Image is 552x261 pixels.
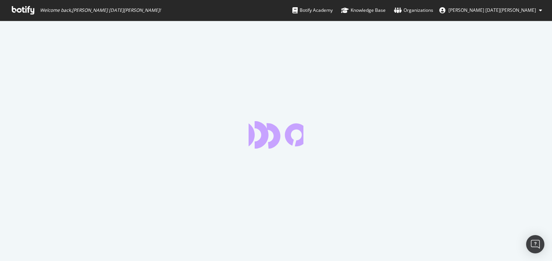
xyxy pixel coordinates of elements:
div: Knowledge Base [341,6,386,14]
div: Organizations [394,6,433,14]
div: animation [249,121,303,149]
div: Open Intercom Messenger [526,235,544,253]
span: Ana Lucia Moreno [448,7,536,13]
button: [PERSON_NAME] [DATE][PERSON_NAME] [433,4,548,16]
span: Welcome back, [PERSON_NAME] [DATE][PERSON_NAME] ! [40,7,161,13]
div: Botify Academy [292,6,333,14]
